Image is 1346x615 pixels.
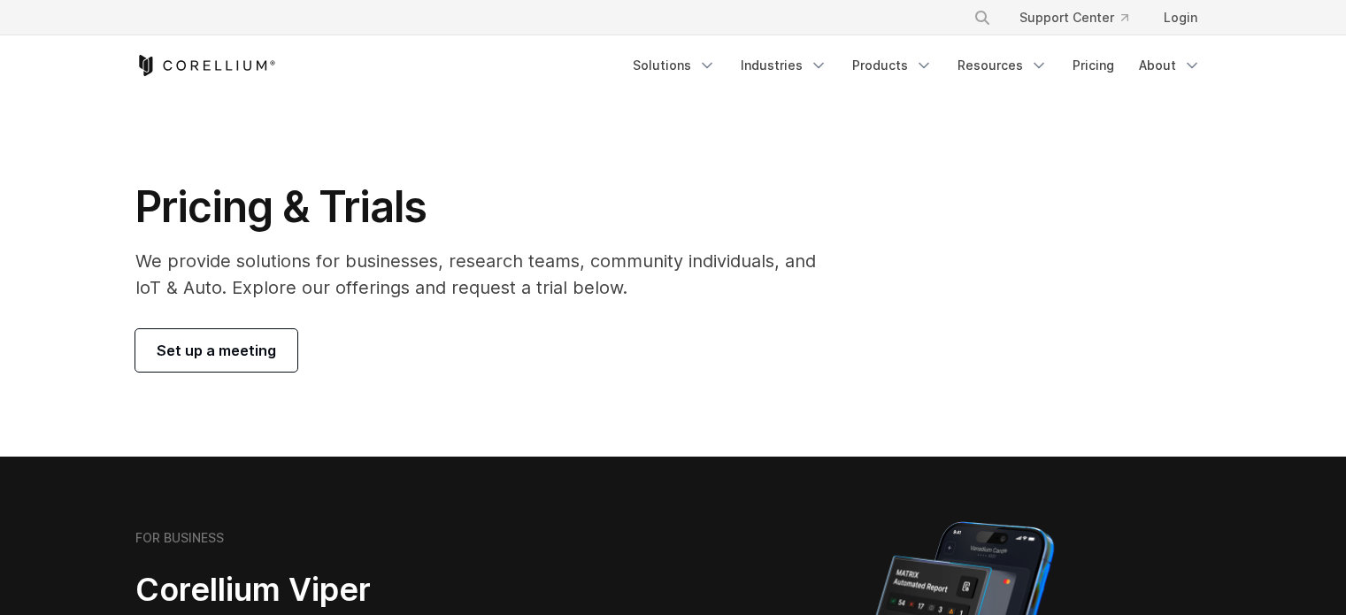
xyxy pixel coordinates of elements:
[622,50,1211,81] div: Navigation Menu
[730,50,838,81] a: Industries
[135,55,276,76] a: Corellium Home
[966,2,998,34] button: Search
[135,530,224,546] h6: FOR BUSINESS
[135,570,588,610] h2: Corellium Viper
[157,340,276,361] span: Set up a meeting
[1005,2,1142,34] a: Support Center
[952,2,1211,34] div: Navigation Menu
[1150,2,1211,34] a: Login
[842,50,943,81] a: Products
[135,181,841,234] h1: Pricing & Trials
[1062,50,1125,81] a: Pricing
[135,329,297,372] a: Set up a meeting
[622,50,727,81] a: Solutions
[947,50,1058,81] a: Resources
[1128,50,1211,81] a: About
[135,248,841,301] p: We provide solutions for businesses, research teams, community individuals, and IoT & Auto. Explo...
